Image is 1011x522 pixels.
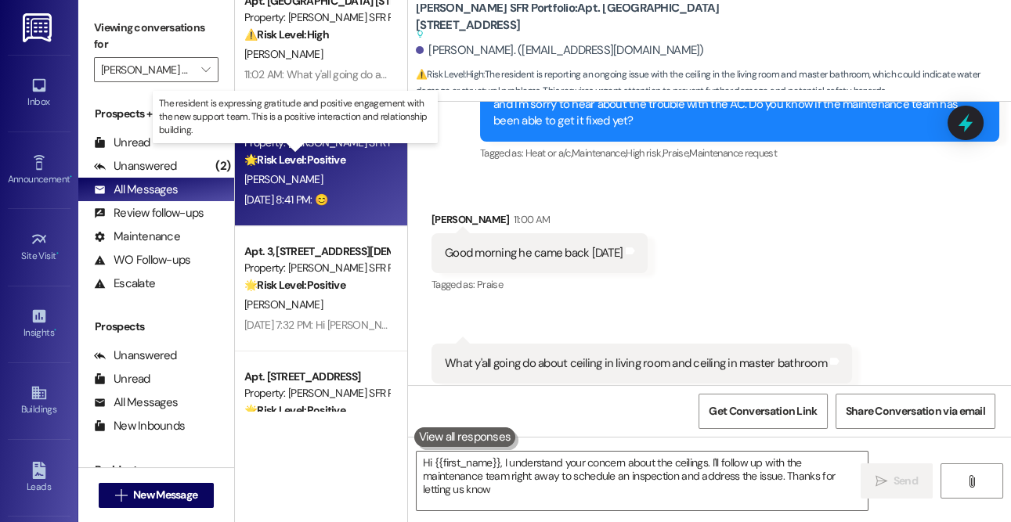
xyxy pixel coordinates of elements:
strong: ⚠️ Risk Level: High [244,27,329,41]
span: Maintenance , [572,146,626,160]
i:  [876,475,887,488]
div: Property: [PERSON_NAME] SFR Portfolio [244,260,389,276]
div: Tagged as: [480,142,999,164]
div: Escalate [94,275,155,292]
i:  [966,475,977,488]
span: • [54,325,56,336]
span: Get Conversation Link [709,403,817,419]
i:  [115,489,127,502]
div: Unanswered [94,158,177,175]
a: Buildings [8,380,70,422]
div: All Messages [94,394,178,411]
div: Property: [PERSON_NAME] SFR Portfolio [244,385,389,401]
strong: 🌟 Risk Level: Positive [244,278,345,292]
button: New Message [99,483,215,508]
span: : The resident is reporting an ongoing issue with the ceiling in the living room and master bathr... [416,67,1011,100]
div: [PERSON_NAME]. ([EMAIL_ADDRESS][DOMAIN_NAME]) [416,42,704,59]
div: Good morning he came back [DATE] [445,245,623,261]
i:  [201,63,210,76]
button: Get Conversation Link [699,394,827,429]
span: • [70,171,72,182]
span: [PERSON_NAME] [244,297,323,311]
span: Send [894,473,918,489]
span: • [56,248,59,259]
div: Tagged as: [431,273,648,296]
div: (2) [211,154,234,178]
span: Praise , [663,146,689,160]
div: 11:02 AM: What y'all going do about ceiling in living room and ceiling in master bathroom [244,67,637,81]
a: Inbox [8,72,70,114]
span: [PERSON_NAME] [244,47,323,61]
div: Unread [94,371,150,387]
span: Praise [477,278,503,291]
div: 11:00 AM [510,211,551,228]
a: Leads [8,457,70,499]
a: Insights • [8,303,70,345]
label: Viewing conversations for [94,16,218,57]
span: [PERSON_NAME] [244,172,323,186]
div: WO Follow-ups [94,252,190,268]
span: Heat or a/c , [525,146,572,160]
button: Send [861,463,933,499]
div: Prospects [78,319,234,335]
button: Share Conversation via email [836,394,995,429]
div: [PERSON_NAME] [431,211,648,233]
div: [DATE] 8:41 PM: 😊 [244,193,327,207]
img: ResiDesk Logo [23,13,55,42]
div: Hello [PERSON_NAME]! It's wonderful to meet you. I really appreciate you keeping me in the loop, ... [493,79,974,129]
div: Maintenance [94,229,180,245]
p: The resident is expressing gratitude and positive engagement with the new support team. This is a... [159,97,431,137]
input: All communities [101,57,193,82]
div: What y'all going do about ceiling in living room and ceiling in master bathroom [445,355,827,372]
strong: ⚠️ Risk Level: High [416,68,483,81]
div: New Inbounds [94,418,185,434]
div: Residents [78,462,234,478]
div: Unread [94,135,150,151]
div: Unanswered [94,347,177,364]
div: Tagged as: [431,383,852,406]
span: High risk , [626,146,663,160]
span: Share Conversation via email [846,403,985,419]
div: Prospects + Residents [78,106,234,122]
div: Apt. [STREET_ADDRESS] [244,369,389,385]
div: Property: [PERSON_NAME] SFR Portfolio [244,135,389,151]
div: Apt. 3, [STREET_ADDRESS][DEMOGRAPHIC_DATA] [244,243,389,260]
a: Site Visit • [8,226,70,268]
strong: 🌟 Risk Level: Positive [244,403,345,417]
textarea: Hi {{first_name}}, I understand your concern about the ceilings. I'll follow up with the maintena... [417,452,868,510]
div: Property: [PERSON_NAME] SFR Portfolio [244,9,389,26]
strong: 🌟 Risk Level: Positive [244,153,345,167]
div: Review follow-ups [94,205,204,221]
span: Maintenance request [689,146,777,160]
div: All Messages [94,182,178,198]
span: New Message [133,487,197,503]
div: [DATE] 7:32 PM: Hi [PERSON_NAME], it's great to meet you! Please feel free to reach out with any ... [244,318,882,332]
